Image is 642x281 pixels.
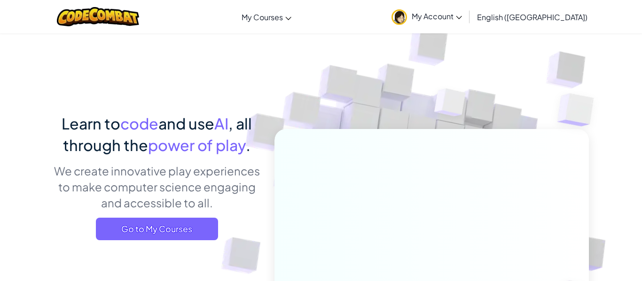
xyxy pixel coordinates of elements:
a: English ([GEOGRAPHIC_DATA]) [472,4,592,30]
span: . [246,136,251,154]
img: CodeCombat logo [57,7,139,26]
a: My Account [387,2,467,31]
span: Learn to [62,114,120,133]
span: and use [158,114,214,133]
span: English ([GEOGRAPHIC_DATA]) [477,12,587,22]
p: We create innovative play experiences to make computer science engaging and accessible to all. [53,163,260,211]
span: power of play [148,136,246,154]
img: Overlap cubes [417,70,485,140]
span: My Account [412,11,462,21]
span: My Courses [242,12,283,22]
a: My Courses [237,4,296,30]
span: code [120,114,158,133]
img: Overlap cubes [539,70,620,150]
span: AI [214,114,228,133]
img: avatar [391,9,407,25]
a: Go to My Courses [96,218,218,240]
